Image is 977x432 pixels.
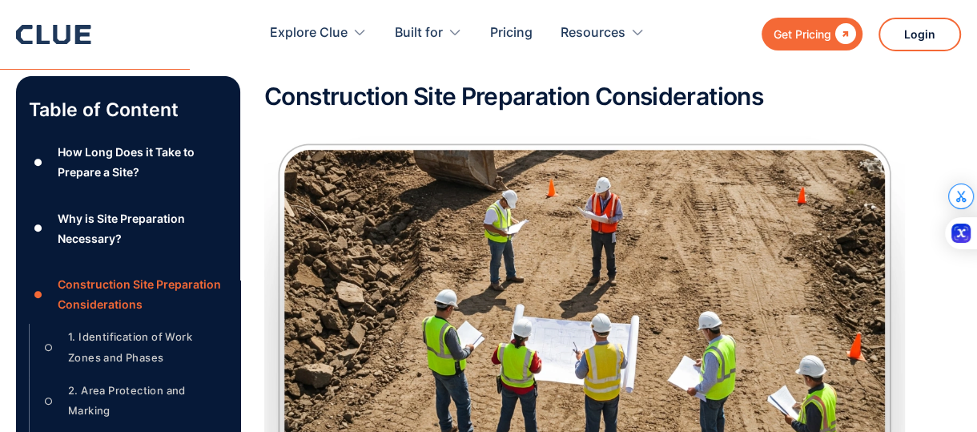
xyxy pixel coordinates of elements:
a: Pricing [490,8,533,59]
div: ● [29,282,48,306]
a: ●How Long Does it Take to Prepare a Site? [29,142,227,182]
p: Table of Content [29,97,227,123]
div: Built for [395,8,443,59]
div: ○ [39,336,58,360]
div: Resources [561,8,625,59]
div: 1. Identification of Work Zones and Phases [68,327,215,367]
div: Why is Site Preparation Necessary? [58,208,227,248]
a: ○1. Identification of Work Zones and Phases [39,327,215,367]
div: Explore Clue [270,8,367,59]
h2: Construction Site Preparation Considerations [264,83,905,110]
div: ● [29,151,48,175]
a: ●Construction Site Preparation Considerations [29,274,227,314]
div:  [831,24,856,44]
a: ●Why is Site Preparation Necessary? [29,208,227,248]
a: Get Pricing [762,18,862,50]
div: Explore Clue [270,8,348,59]
div: ○ [39,389,58,413]
div: Construction Site Preparation Considerations [58,274,227,314]
div: ● [29,216,48,240]
div: Resources [561,8,645,59]
div: 2. Area Protection and Marking [68,381,215,421]
div: Get Pricing [774,24,831,44]
a: Login [878,18,961,51]
a: ○2. Area Protection and Marking [39,381,215,421]
div: Built for [395,8,462,59]
div: How Long Does it Take to Prepare a Site? [58,142,227,182]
